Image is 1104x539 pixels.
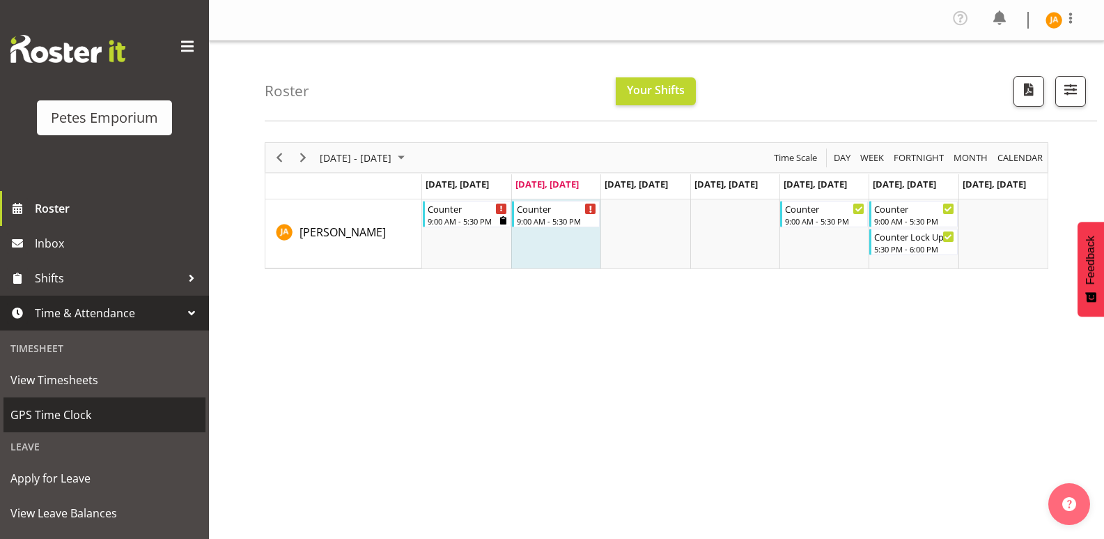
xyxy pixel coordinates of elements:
[995,149,1045,167] button: Month
[265,199,422,268] td: Jeseryl Armstrong resource
[951,149,990,167] button: Timeline Month
[517,202,596,215] div: Counter
[832,149,853,167] button: Timeline Day
[10,35,125,63] img: Rosterit website logo
[874,243,954,255] div: 5:30 PM - 6:00 PM
[1045,12,1062,29] img: jeseryl-armstrong10788.jpg
[3,397,205,432] a: GPS Time Clock
[1078,222,1104,317] button: Feedback - Show survey
[10,404,199,425] span: GPS Time Clock
[267,143,291,172] div: Previous
[1013,76,1044,107] button: Download a PDF of the roster according to the set date range.
[1084,236,1097,284] span: Feedback
[3,461,205,496] a: Apply for Leave
[869,229,957,255] div: Jeseryl Armstrong"s event - Counter Lock Up Begin From Saturday, September 6, 2025 at 5:30:00 PM ...
[892,149,947,167] button: Fortnight
[694,178,758,190] span: [DATE], [DATE]
[512,201,600,227] div: Jeseryl Armstrong"s event - Counter Begin From Tuesday, September 2, 2025 at 9:00:00 AM GMT+12:00...
[859,149,885,167] span: Week
[785,215,864,227] div: 9:00 AM - 5:30 PM
[780,201,868,227] div: Jeseryl Armstrong"s event - Counter Begin From Friday, September 5, 2025 at 9:00:00 AM GMT+12:00 ...
[517,215,596,227] div: 9:00 AM - 5:30 PM
[858,149,887,167] button: Timeline Week
[10,468,199,489] span: Apply for Leave
[35,268,181,289] span: Shifts
[35,198,202,219] span: Roster
[423,201,511,227] div: Jeseryl Armstrong"s event - Counter Begin From Monday, September 1, 2025 at 9:00:00 AM GMT+12:00 ...
[1055,76,1086,107] button: Filter Shifts
[892,149,945,167] span: Fortnight
[291,143,315,172] div: Next
[35,303,181,324] span: Time & Attendance
[616,77,696,105] button: Your Shifts
[963,178,1026,190] span: [DATE], [DATE]
[294,149,313,167] button: Next
[952,149,989,167] span: Month
[3,496,205,531] a: View Leave Balances
[10,370,199,390] span: View Timesheets
[1062,497,1076,511] img: help-xxl-2.png
[318,149,393,167] span: [DATE] - [DATE]
[785,202,864,215] div: Counter
[3,363,205,397] a: View Timesheets
[3,334,205,363] div: Timesheet
[605,178,668,190] span: [DATE], [DATE]
[51,107,158,128] div: Petes Emporium
[318,149,411,167] button: September 01 - 07, 2025
[772,149,820,167] button: Time Scale
[874,215,954,227] div: 9:00 AM - 5:30 PM
[428,215,507,227] div: 9:00 AM - 5:30 PM
[270,149,289,167] button: Previous
[832,149,852,167] span: Day
[874,229,954,243] div: Counter Lock Up
[996,149,1044,167] span: calendar
[426,178,489,190] span: [DATE], [DATE]
[265,142,1048,269] div: Timeline Week of September 2, 2025
[874,202,954,215] div: Counter
[428,202,507,215] div: Counter
[627,82,685,98] span: Your Shifts
[772,149,818,167] span: Time Scale
[3,432,205,461] div: Leave
[265,83,309,99] h4: Roster
[35,233,202,254] span: Inbox
[300,224,386,241] a: [PERSON_NAME]
[784,178,847,190] span: [DATE], [DATE]
[515,178,579,190] span: [DATE], [DATE]
[873,178,936,190] span: [DATE], [DATE]
[869,201,957,227] div: Jeseryl Armstrong"s event - Counter Begin From Saturday, September 6, 2025 at 9:00:00 AM GMT+12:0...
[422,199,1048,268] table: Timeline Week of September 2, 2025
[10,503,199,524] span: View Leave Balances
